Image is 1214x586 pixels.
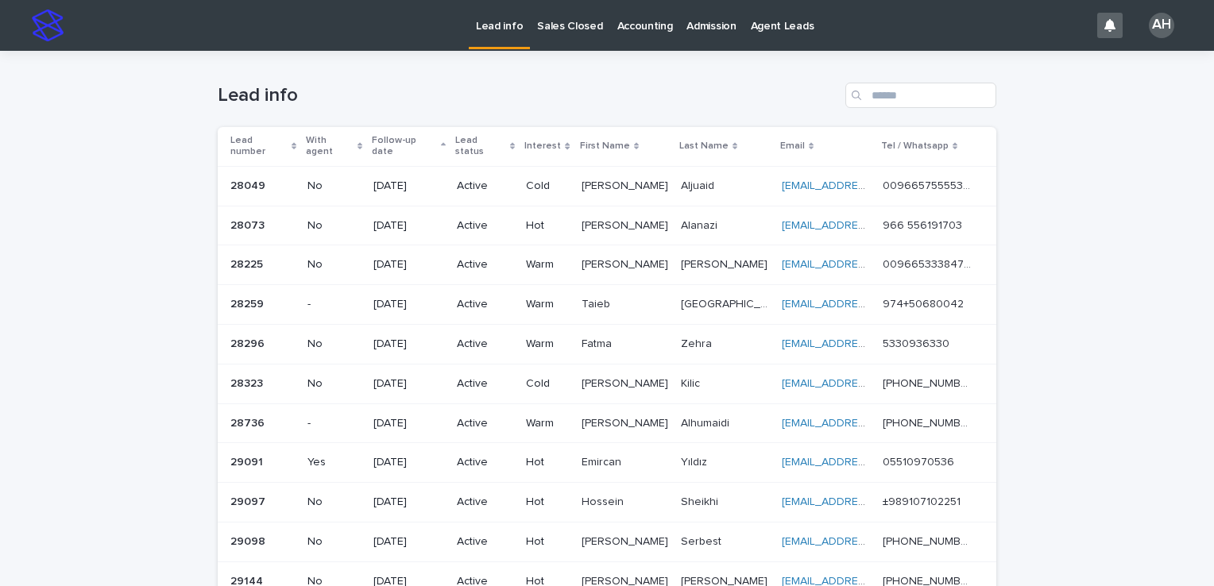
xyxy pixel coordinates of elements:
[681,532,725,549] p: Serbest
[457,298,513,311] p: Active
[457,179,513,193] p: Active
[582,295,613,311] p: Taieb
[230,255,266,272] p: 28225
[307,179,361,193] p: No
[582,532,671,549] p: Abdullah Sezer Metehan
[373,258,444,272] p: [DATE]
[582,255,671,272] p: [PERSON_NAME]
[883,532,974,549] p: [PHONE_NUMBER]
[845,83,996,108] input: Search
[373,298,444,311] p: [DATE]
[32,10,64,41] img: stacker-logo-s-only.png
[582,216,671,233] p: [PERSON_NAME]
[881,137,949,155] p: Tel / Whatsapp
[526,456,568,469] p: Hot
[883,334,953,351] p: 5330936330
[580,137,630,155] p: First Name
[230,295,267,311] p: 28259
[218,206,996,245] tr: 2807328073 No[DATE]ActiveHot[PERSON_NAME][PERSON_NAME] AlanaziAlanazi [EMAIL_ADDRESS][DOMAIN_NAME...
[230,334,268,351] p: 28296
[681,295,772,311] p: [GEOGRAPHIC_DATA]
[780,137,805,155] p: Email
[782,378,961,389] a: [EMAIL_ADDRESS][DOMAIN_NAME]
[307,377,361,391] p: No
[883,255,974,272] p: 00966533384723
[307,456,361,469] p: Yes
[782,299,961,310] a: [EMAIL_ADDRESS][DOMAIN_NAME]
[582,374,671,391] p: [PERSON_NAME]
[681,334,715,351] p: Zehra
[307,417,361,430] p: -
[306,132,354,161] p: With agent
[230,532,269,549] p: 29098
[681,492,721,509] p: Sheikhi
[230,414,268,430] p: 28736
[681,414,733,430] p: Alhumaidi
[307,337,361,351] p: No
[373,456,444,469] p: [DATE]
[681,453,710,469] p: Yıldız
[582,176,671,193] p: [PERSON_NAME]
[679,137,729,155] p: Last Name
[883,216,965,233] p: 966 556191703
[526,179,568,193] p: Cold
[307,535,361,549] p: No
[883,374,974,391] p: +90 545 640 25 14
[307,219,361,233] p: No
[373,337,444,351] p: [DATE]
[230,374,266,391] p: 28323
[526,377,568,391] p: Cold
[230,453,266,469] p: 29091
[457,377,513,391] p: Active
[230,492,269,509] p: 29097
[307,495,361,509] p: No
[373,179,444,193] p: [DATE]
[681,176,717,193] p: Aljuaid
[782,457,961,468] a: [EMAIL_ADDRESS][DOMAIN_NAME]
[218,483,996,522] tr: 2909729097 No[DATE]ActiveHotHosseinHossein SheikhiSheikhi [EMAIL_ADDRESS][DOMAIN_NAME] ±989107102...
[230,176,269,193] p: 28049
[681,255,771,272] p: [PERSON_NAME]
[883,453,957,469] p: 05510970536
[457,219,513,233] p: Active
[883,414,974,430] p: [PHONE_NUMBER]
[230,216,268,233] p: 28073
[782,496,961,507] a: [EMAIL_ADDRESS][DOMAIN_NAME]
[457,495,513,509] p: Active
[373,377,444,391] p: [DATE]
[457,337,513,351] p: Active
[526,495,568,509] p: Hot
[526,258,568,272] p: Warm
[307,298,361,311] p: -
[782,180,961,191] a: [EMAIL_ADDRESS][DOMAIN_NAME]
[681,374,703,391] p: Kilic
[582,414,671,430] p: [PERSON_NAME]
[218,364,996,403] tr: 2832328323 No[DATE]ActiveCold[PERSON_NAME][PERSON_NAME] KilicKilic [EMAIL_ADDRESS][DOMAIN_NAME] [...
[1149,13,1174,38] div: AH
[524,137,561,155] p: Interest
[218,403,996,443] tr: 2873628736 -[DATE]ActiveWarm[PERSON_NAME][PERSON_NAME] AlhumaidiAlhumaidi [EMAIL_ADDRESS][DOMAIN_...
[681,216,721,233] p: Alanazi
[218,285,996,325] tr: 2825928259 -[DATE]ActiveWarmTaiebTaieb [GEOGRAPHIC_DATA][GEOGRAPHIC_DATA] [EMAIL_ADDRESS][DOMAIN_...
[782,536,961,547] a: [EMAIL_ADDRESS][DOMAIN_NAME]
[307,258,361,272] p: No
[883,492,964,509] p: ±989107102251
[218,84,839,107] h1: Lead info
[782,418,961,429] a: [EMAIL_ADDRESS][DOMAIN_NAME]
[582,453,624,469] p: Emircan
[218,166,996,206] tr: 2804928049 No[DATE]ActiveCold[PERSON_NAME][PERSON_NAME] AljuaidAljuaid [EMAIL_ADDRESS][DOMAIN_NAM...
[218,522,996,561] tr: 2909829098 No[DATE]ActiveHot[PERSON_NAME][PERSON_NAME] SerbestSerbest [EMAIL_ADDRESS][DOMAIN_NAME...
[218,245,996,285] tr: 2822528225 No[DATE]ActiveWarm[PERSON_NAME][PERSON_NAME] [PERSON_NAME][PERSON_NAME] [EMAIL_ADDRESS...
[218,443,996,483] tr: 2909129091 Yes[DATE]ActiveHotEmircanEmircan YıldızYıldız [EMAIL_ADDRESS][DOMAIN_NAME] 05510970536...
[782,338,961,349] a: [EMAIL_ADDRESS][DOMAIN_NAME]
[526,219,568,233] p: Hot
[582,334,615,351] p: Fatma
[373,219,444,233] p: [DATE]
[782,220,961,231] a: [EMAIL_ADDRESS][DOMAIN_NAME]
[230,132,288,161] p: Lead number
[782,259,961,270] a: [EMAIL_ADDRESS][DOMAIN_NAME]
[526,337,568,351] p: Warm
[373,535,444,549] p: [DATE]
[526,417,568,430] p: Warm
